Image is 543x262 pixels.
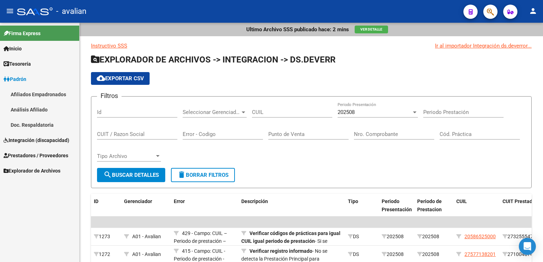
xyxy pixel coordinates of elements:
[56,4,86,19] span: - avalian
[453,194,500,217] datatable-header-cell: CUIL
[132,234,161,239] span: A01 - Avalian
[97,75,144,82] span: Exportar CSV
[241,198,268,204] span: Descripción
[382,250,412,258] div: 202508
[4,45,22,53] span: Inicio
[97,74,105,82] mat-icon: cloud_download
[348,233,376,241] div: DS
[519,238,536,255] div: Open Intercom Messenger
[238,194,345,217] datatable-header-cell: Descripción
[97,168,165,182] button: Buscar Detalles
[91,194,121,217] datatable-header-cell: ID
[348,198,358,204] span: Tipo
[4,136,69,144] span: Integración (discapacidad)
[171,194,238,217] datatable-header-cell: Error
[414,194,453,217] datatable-header-cell: Periodo de Prestacion
[94,233,118,241] div: 1273
[417,233,451,241] div: 202508
[435,42,532,50] div: Ir al importador Integración ds.deverror...
[121,194,171,217] datatable-header-cell: Gerenciador
[4,60,31,68] span: Tesorería
[4,75,26,83] span: Padrón
[94,198,98,204] span: ID
[103,170,112,179] mat-icon: search
[529,7,537,15] mat-icon: person
[132,251,161,257] span: A01 - Avalian
[174,230,227,252] span: 429 - Campo: CUIL – Periodo de prestación – Código de practica
[6,7,14,15] mat-icon: menu
[103,172,159,178] span: Buscar Detalles
[379,194,414,217] datatable-header-cell: Periodo Presentación
[97,153,155,159] span: Tipo Archivo
[4,167,60,175] span: Explorador de Archivos
[464,234,496,239] span: 20586525000
[97,91,122,101] h3: Filtros
[417,250,451,258] div: 202508
[502,198,537,204] span: CUIT Prestador
[382,198,412,212] span: Periodo Presentación
[456,198,467,204] span: CUIL
[91,43,127,49] a: Instructivo SSS
[464,251,496,257] span: 27577138201
[338,109,355,115] span: 202508
[177,172,229,178] span: Borrar Filtros
[417,198,442,212] span: Periodo de Prestacion
[355,26,388,33] button: Ver Detalle
[124,198,152,204] span: Gerenciador
[183,109,240,115] span: Seleccionar Gerenciador
[94,250,118,258] div: 1272
[91,72,150,85] button: Exportar CSV
[171,168,235,182] button: Borrar Filtros
[360,27,382,31] span: Ver Detalle
[382,233,412,241] div: 202508
[177,170,186,179] mat-icon: delete
[174,198,185,204] span: Error
[4,29,41,37] span: Firma Express
[246,26,349,33] p: Ultimo Archivo SSS publicado hace: 2 mins
[348,250,376,258] div: DS
[249,248,312,254] strong: Verificar registro informado
[4,152,68,159] span: Prestadores / Proveedores
[91,55,335,65] span: EXPLORADOR DE ARCHIVOS -> INTEGRACION -> DS.DEVERR
[241,230,340,244] strong: Verificar códigos de prácticas para igual CUIL igual periodo de prestación
[345,194,379,217] datatable-header-cell: Tipo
